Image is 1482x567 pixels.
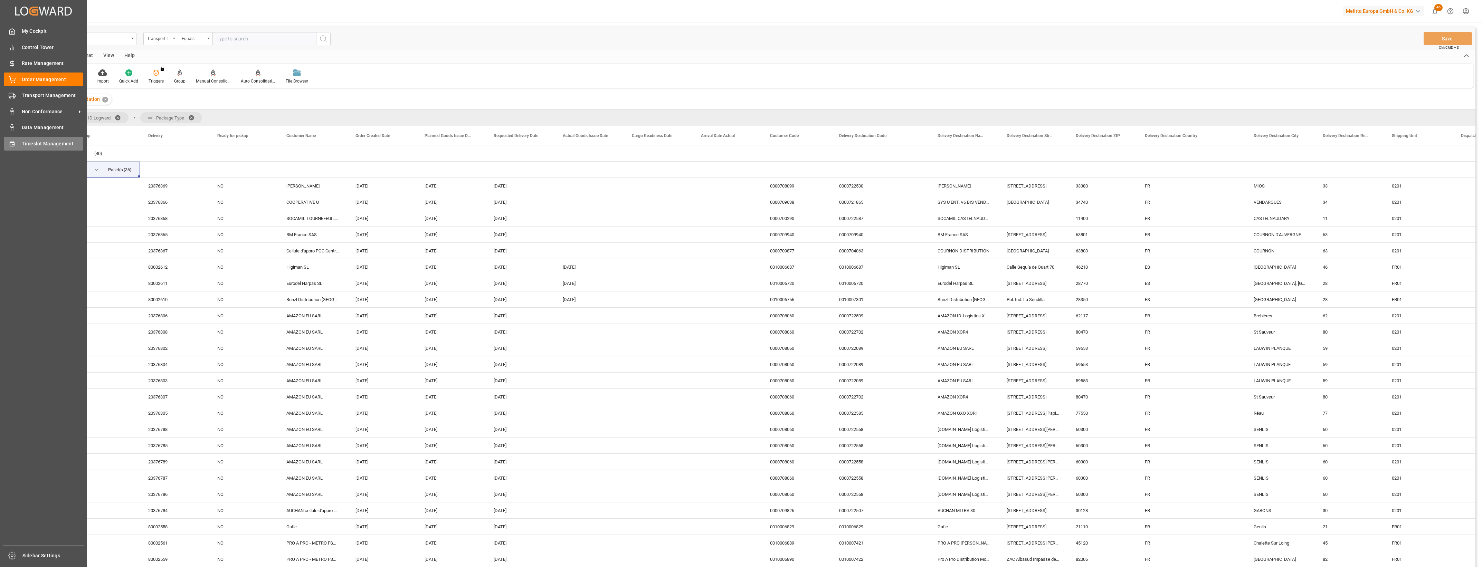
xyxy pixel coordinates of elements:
[1314,308,1384,324] div: 62
[278,324,347,340] div: AMAZON EU SARL
[929,454,998,470] div: [DOMAIN_NAME] Logistique SAS CDG7
[22,140,84,147] span: Timeslot Management
[278,405,347,421] div: AMAZON EU SARL
[929,275,998,291] div: Eurodel Harpas SL
[1314,454,1384,470] div: 60
[929,259,998,275] div: Higiman SL
[485,421,554,437] div: [DATE]
[416,421,485,437] div: [DATE]
[209,438,278,453] div: NO
[1384,373,1453,388] div: 0201
[278,178,347,194] div: [PERSON_NAME]
[1137,438,1245,453] div: FR
[140,259,209,275] div: 80002612
[1137,389,1245,405] div: FR
[140,454,209,470] div: 20376789
[831,178,929,194] div: 0000722530
[485,389,554,405] div: [DATE]
[485,308,554,324] div: [DATE]
[347,227,416,242] div: [DATE]
[1343,6,1424,16] div: Melitta Europa GmbH & Co. KG
[1137,259,1245,275] div: ES
[278,275,347,291] div: Eurodel Harpas SL
[416,324,485,340] div: [DATE]
[929,340,998,356] div: AMAZON EU SARL
[1137,340,1245,356] div: FR
[278,340,347,356] div: AMAZON EU SARL
[929,405,998,421] div: AMAZON GXO XOR1
[209,308,278,324] div: NO
[929,178,998,194] div: [PERSON_NAME]
[485,275,554,291] div: [DATE]
[1137,373,1245,388] div: FR
[1067,438,1137,453] div: 60300
[998,389,1067,405] div: [STREET_ADDRESS]
[1137,227,1245,242] div: FR
[416,194,485,210] div: [DATE]
[278,291,347,307] div: Bunzl Distribution [GEOGRAPHIC_DATA] S.A
[209,356,278,372] div: NO
[1434,4,1443,11] span: 46
[831,340,929,356] div: 0000722089
[1245,405,1314,421] div: Réau
[485,373,554,388] div: [DATE]
[762,405,831,421] div: 0000708060
[1245,291,1314,307] div: [GEOGRAPHIC_DATA]
[1067,291,1137,307] div: 28350
[929,291,998,307] div: Bunzl Distribution [GEOGRAPHIC_DATA] S.A
[209,454,278,470] div: NO
[278,194,347,210] div: COOPERATIVE U
[347,194,416,210] div: [DATE]
[1137,405,1245,421] div: FR
[485,259,554,275] div: [DATE]
[554,259,624,275] div: [DATE]
[347,291,416,307] div: [DATE]
[140,291,209,307] div: 80002610
[762,308,831,324] div: 0000708060
[278,356,347,372] div: AMAZON EU SARL
[212,32,316,45] input: Type to search
[119,50,140,62] div: Help
[929,438,998,453] div: [DOMAIN_NAME] Logistique SAS CDG7
[1384,405,1453,421] div: 0201
[1245,194,1314,210] div: VENDARGUES
[762,373,831,388] div: 0000708060
[416,438,485,453] div: [DATE]
[347,405,416,421] div: [DATE]
[1314,210,1384,226] div: 11
[1067,454,1137,470] div: 60300
[762,356,831,372] div: 0000708060
[998,259,1067,275] div: Calle Sequía de Quart 70
[347,438,416,453] div: [DATE]
[1137,454,1245,470] div: FR
[1137,421,1245,437] div: FR
[1067,405,1137,421] div: 77550
[140,389,209,405] div: 20376807
[762,324,831,340] div: 0000708060
[1067,178,1137,194] div: 33380
[485,340,554,356] div: [DATE]
[1067,356,1137,372] div: 59553
[929,324,998,340] div: AMAZON XOR4
[209,275,278,291] div: NO
[1314,389,1384,405] div: 80
[347,308,416,324] div: [DATE]
[1384,210,1453,226] div: 0201
[831,324,929,340] div: 0000722702
[1314,194,1384,210] div: 34
[929,308,998,324] div: AMAZON ID-Logistics XOS1
[278,259,347,275] div: Higiman SL
[998,454,1067,470] div: [STREET_ADDRESS][PERSON_NAME]
[209,210,278,226] div: NO
[416,291,485,307] div: [DATE]
[209,389,278,405] div: NO
[1384,227,1453,242] div: 0201
[831,259,929,275] div: 0010006687
[1384,356,1453,372] div: 0201
[1245,324,1314,340] div: St Sauveur
[22,76,84,83] span: Order Management
[929,421,998,437] div: [DOMAIN_NAME] Logistique SAS CDG7
[998,275,1067,291] div: [STREET_ADDRESS]
[140,438,209,453] div: 20376785
[347,275,416,291] div: [DATE]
